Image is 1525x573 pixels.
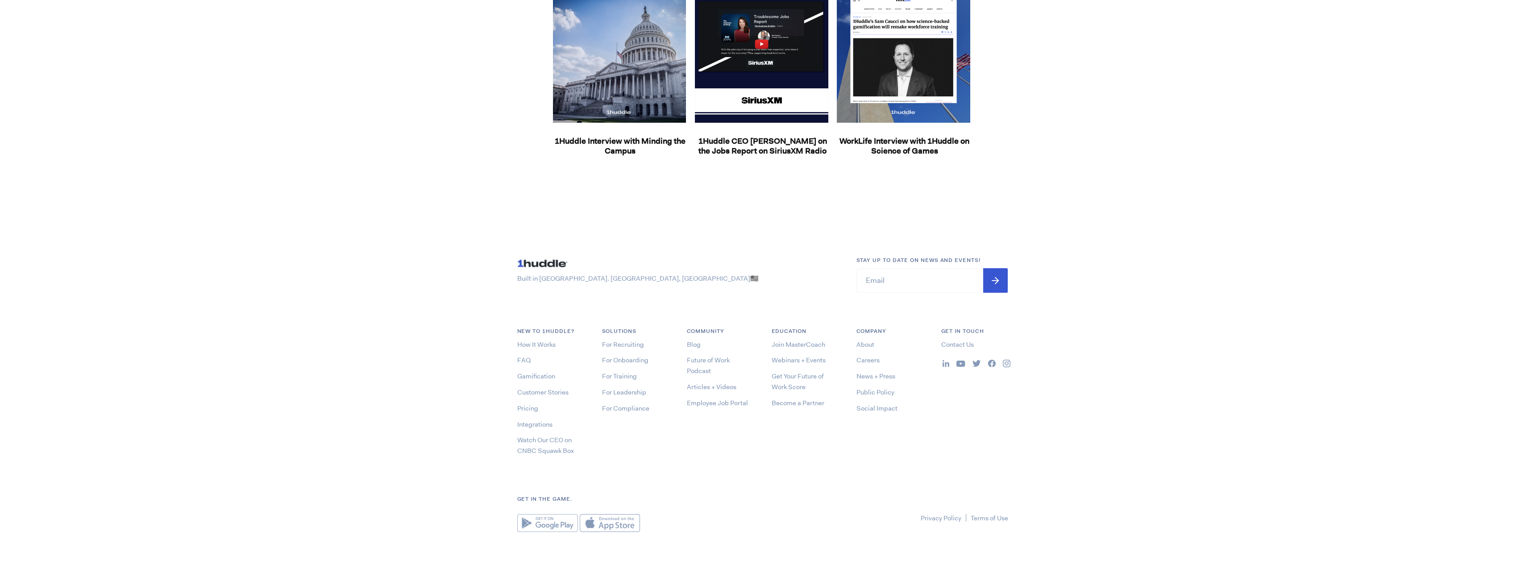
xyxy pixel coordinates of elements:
a: Careers [856,356,880,365]
img: ... [1003,360,1010,367]
a: Blog [687,340,701,349]
a: Get Your Future of Work Score [772,372,824,391]
a: Articles + Videos [687,382,736,391]
a: Employee Job Portal [687,399,748,407]
img: ... [972,360,981,367]
a: WorkLife Interview with 1Huddle on Science of Games [837,129,972,163]
a: Future of Work Podcast [687,356,730,375]
a: Join MasterCoach [772,340,825,349]
h6: NEW TO 1HUDDLE? [517,327,584,336]
h6: COMMUNITY [687,327,754,336]
a: Gamification [517,372,555,381]
p: Built in [GEOGRAPHIC_DATA]. [GEOGRAPHIC_DATA], [GEOGRAPHIC_DATA] [517,274,839,283]
a: For Compliance [602,404,649,413]
h6: Get in Touch [941,327,1008,336]
a: For Onboarding [602,356,648,365]
img: Google Play Store [517,514,578,532]
a: About [856,340,874,349]
a: Integrations [517,420,553,429]
input: Submit [983,268,1008,293]
a: Become a Partner [772,399,824,407]
a: Watch Our CEO on CNBC Squawk Box [517,436,574,455]
a: How It Works [517,340,556,349]
h6: COMPANY [856,327,923,336]
img: ... [517,256,571,270]
a: Customer Stories [517,388,569,397]
span: 🇺🇸 [750,274,759,283]
a: Public Policy [856,388,894,397]
h6: Education [772,327,839,336]
img: ... [943,360,949,367]
a: Terms of Use [971,514,1008,523]
input: Email [856,268,1008,293]
a: For Recruiting [602,340,644,349]
h6: Get in the game. [517,495,1008,503]
h6: Solutions [602,327,669,336]
a: For Leadership [602,388,646,397]
a: News + Press [856,372,895,381]
img: ... [956,361,965,367]
a: 1Huddle CEO [PERSON_NAME] on the Jobs Report on SiriusXM Radio [695,129,830,163]
a: Pricing [517,404,538,413]
a: Social Impact [856,404,898,413]
a: Contact Us [941,340,974,349]
a: 1Huddle Interview with Minding the Campus [553,129,688,163]
h6: Stay up to date on news and events! [856,256,1008,265]
img: Apple App Store [580,514,640,532]
a: For Training [602,372,637,381]
a: Webinars + Events [772,356,826,365]
img: ... [988,360,996,367]
a: FAQ [517,356,531,365]
a: Privacy Policy [921,514,961,523]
